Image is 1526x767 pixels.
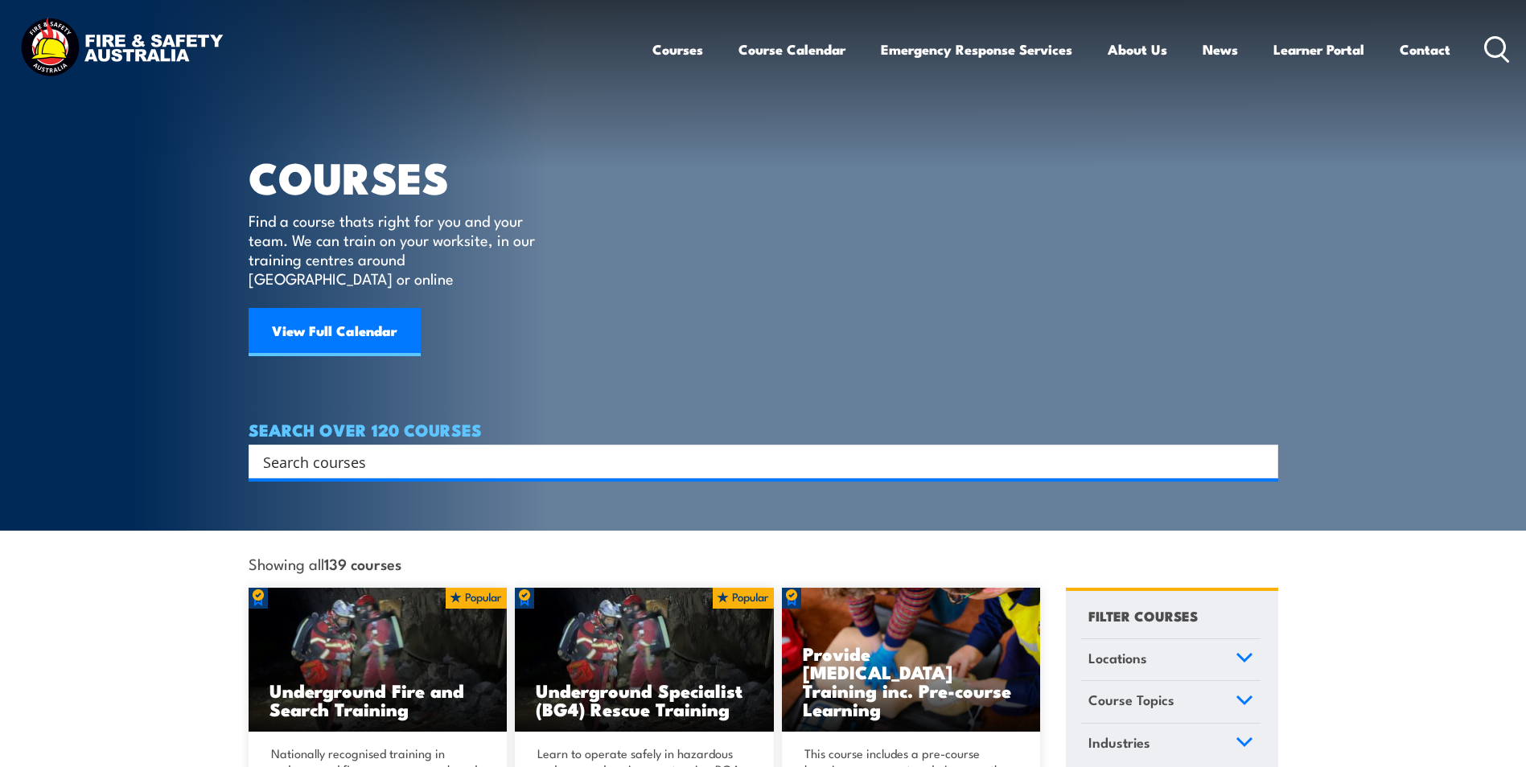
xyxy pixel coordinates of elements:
[782,588,1041,732] a: Provide [MEDICAL_DATA] Training inc. Pre-course Learning
[324,552,401,574] strong: 139 courses
[782,588,1041,732] img: Low Voltage Rescue and Provide CPR
[1203,28,1238,71] a: News
[1088,732,1150,753] span: Industries
[249,555,401,572] span: Showing all
[1108,28,1167,71] a: About Us
[249,588,508,732] img: Underground mine rescue
[1088,689,1174,711] span: Course Topics
[515,588,774,732] a: Underground Specialist (BG4) Rescue Training
[249,588,508,732] a: Underground Fire and Search Training
[738,28,845,71] a: Course Calendar
[881,28,1072,71] a: Emergency Response Services
[263,449,1243,474] input: Search input
[1081,681,1261,723] a: Course Topics
[1273,28,1364,71] a: Learner Portal
[1250,450,1273,473] button: Search magnifier button
[249,308,421,356] a: View Full Calendar
[803,644,1020,718] h3: Provide [MEDICAL_DATA] Training inc. Pre-course Learning
[1088,605,1198,626] h4: FILTER COURSES
[652,28,703,71] a: Courses
[515,588,774,732] img: Underground mine rescue
[1088,647,1147,669] span: Locations
[536,681,753,718] h3: Underground Specialist (BG4) Rescue Training
[249,420,1278,438] h4: SEARCH OVER 120 COURSES
[249,211,542,288] p: Find a course thats right for you and your team. We can train on your worksite, in our training c...
[1081,639,1261,681] a: Locations
[249,158,558,195] h1: COURSES
[1400,28,1450,71] a: Contact
[266,450,1246,473] form: Search form
[1081,724,1261,765] a: Industries
[269,681,487,718] h3: Underground Fire and Search Training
